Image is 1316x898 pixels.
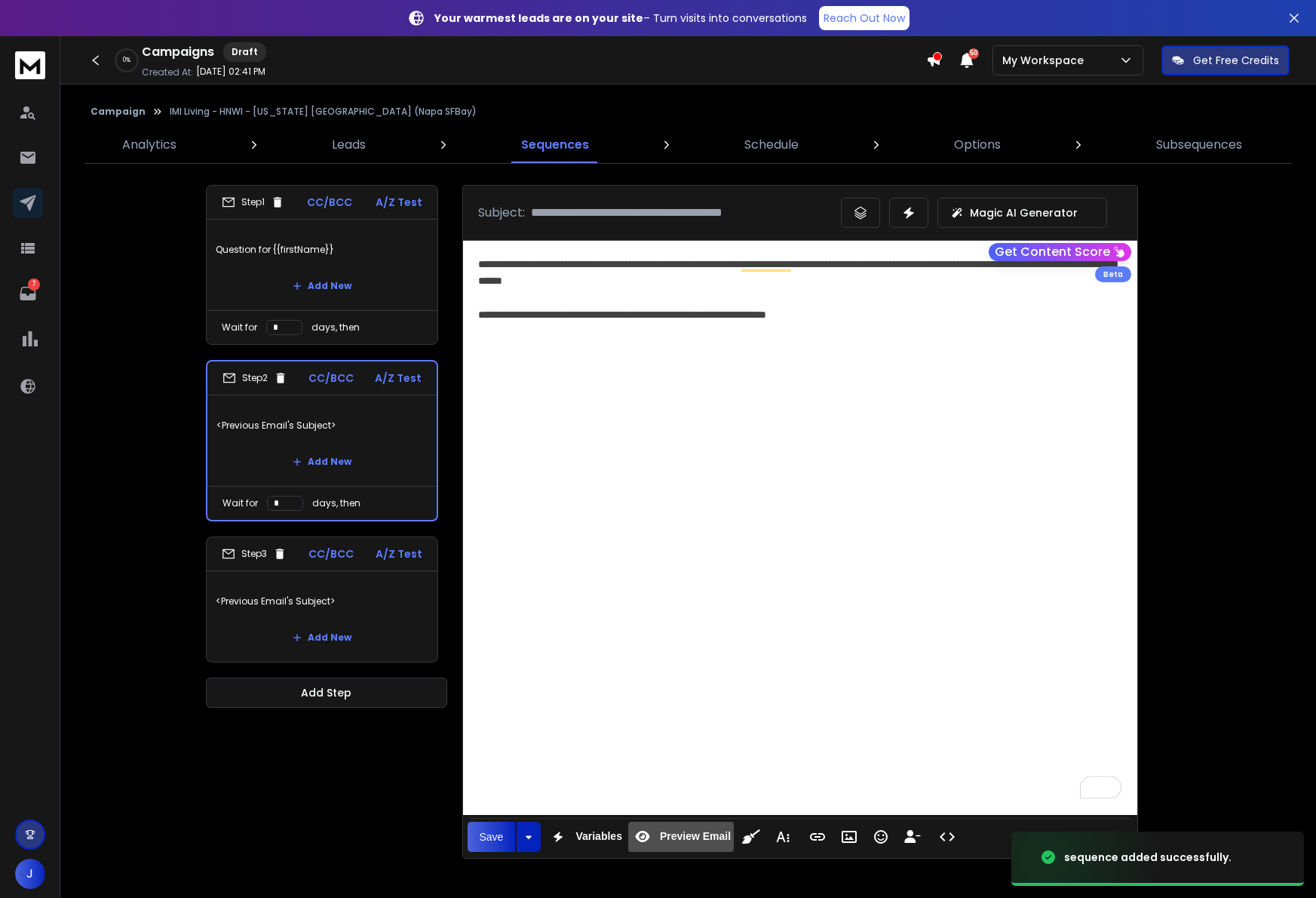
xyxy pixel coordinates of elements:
p: Created At: [142,66,193,78]
p: Analytics [122,136,176,154]
p: Sequences [521,136,589,154]
button: Add Step [206,678,447,708]
p: CC/BCC [308,546,354,561]
div: Step 2 [222,371,287,385]
p: Subject: [478,204,525,222]
p: Schedule [744,136,799,154]
div: To enrich screen reader interactions, please activate Accessibility in Grammarly extension settings [463,241,1137,815]
button: Preview Email [628,822,734,852]
p: 0 % [123,56,130,65]
li: Step3CC/BCCA/Z Test<Previous Email's Subject>Add New [206,537,438,663]
span: Variables [572,830,625,843]
p: Magic AI Generator [970,205,1078,220]
h1: Campaigns [142,43,214,61]
span: 50 [968,48,979,59]
button: Emoticons [867,822,895,852]
p: days, then [312,497,360,509]
a: Leads [323,127,375,163]
button: J [15,859,45,889]
p: Wait for [222,321,257,334]
p: Subsequences [1156,136,1242,154]
div: sequence added successfully. [1064,850,1232,865]
button: Insert Unsubscribe Link [898,822,927,852]
li: Step2CC/BCCA/Z Test<Previous Email's Subject>Add NewWait fordays, then [206,360,438,521]
p: Get Free Credits [1193,53,1279,68]
p: IMI Living - HNWI - [US_STATE] [GEOGRAPHIC_DATA] (Napa SFBay) [170,106,477,118]
p: <Previous Email's Subject> [216,404,428,447]
p: Leads [332,136,366,154]
a: Schedule [735,127,808,163]
div: Draft [223,42,266,62]
p: <Previous Email's Subject> [216,580,428,623]
button: Add New [281,447,364,477]
p: days, then [311,321,360,334]
button: Insert Image (⌘P) [835,822,864,852]
p: My Workspace [1002,53,1090,68]
button: Get Content Score [989,243,1131,261]
a: Sequences [512,127,598,163]
button: Save [468,822,516,852]
img: logo [15,51,45,79]
p: 7 [28,278,40,291]
button: Add New [281,271,364,301]
button: Campaign [90,106,146,118]
a: 7 [13,278,43,309]
button: More Text [768,822,797,852]
button: Code View [933,822,962,852]
a: Options [945,127,1010,163]
button: Variables [544,822,625,852]
p: Wait for [222,497,258,509]
button: Get Free Credits [1161,45,1290,75]
span: Preview Email [657,830,734,843]
div: Step 3 [222,547,287,561]
button: Insert Link (⌘K) [803,822,832,852]
p: CC/BCC [308,371,354,386]
div: Beta [1095,266,1131,282]
strong: Your warmest leads are on your site [434,11,643,26]
div: Step 1 [222,195,284,209]
button: Magic AI Generator [937,198,1107,228]
a: Reach Out Now [819,6,910,30]
li: Step1CC/BCCA/Z TestQuestion for {{firstName}}Add NewWait fordays, then [206,185,438,345]
p: A/Z Test [375,371,422,386]
button: Add New [281,623,364,653]
button: Clean HTML [737,822,765,852]
p: [DATE] 02:41 PM [196,66,265,78]
p: A/Z Test [376,195,422,210]
a: Subsequences [1147,127,1251,163]
p: – Turn visits into conversations [434,11,807,26]
p: Options [954,136,1001,154]
p: Reach Out Now [824,11,905,26]
p: Question for {{firstName}} [216,229,428,271]
p: A/Z Test [376,546,422,561]
a: Analytics [113,127,186,163]
p: CC/BCC [307,195,352,210]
